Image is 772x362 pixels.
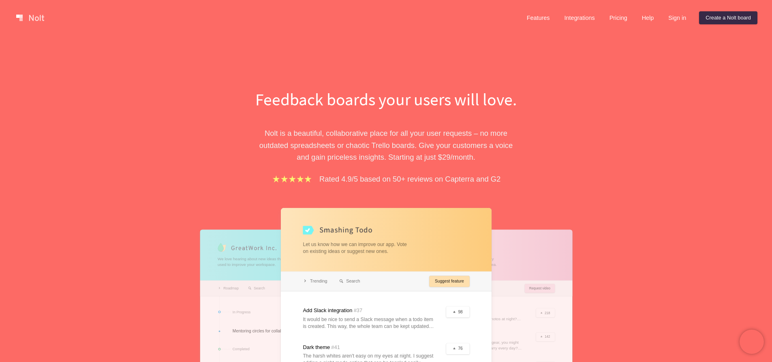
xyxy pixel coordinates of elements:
[603,11,634,24] a: Pricing
[635,11,661,24] a: Help
[740,330,764,354] iframe: Chatra live chat
[272,174,313,184] img: stars.b067e34983.png
[558,11,601,24] a: Integrations
[662,11,693,24] a: Sign in
[319,173,500,185] p: Rated 4.9/5 based on 50+ reviews on Capterra and G2
[246,127,526,163] p: Nolt is a beautiful, collaborative place for all your user requests – no more outdated spreadshee...
[699,11,757,24] a: Create a Nolt board
[520,11,556,24] a: Features
[246,88,526,111] h1: Feedback boards your users will love.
